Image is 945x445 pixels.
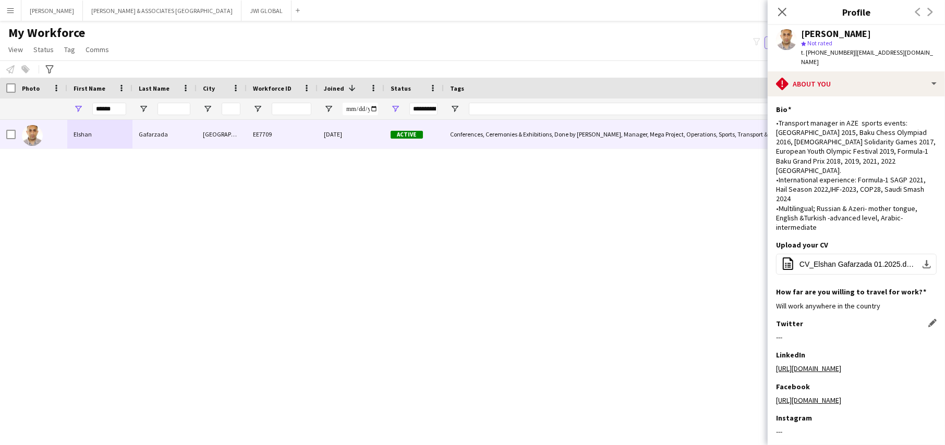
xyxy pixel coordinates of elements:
div: •Transport manager in AZE sports events: [GEOGRAPHIC_DATA] 2015, Baku Chess Olympiad 2016, [DEMOG... [776,118,937,232]
span: Active [391,131,423,139]
h3: How far are you willing to travel for work? [776,287,926,296]
h3: Profile [768,5,945,19]
span: First Name [74,84,105,92]
input: Tags Filter Input [469,103,871,115]
span: Not rated [807,39,832,47]
h3: Instagram [776,413,812,423]
input: Joined Filter Input [343,103,378,115]
span: Last Name [139,84,169,92]
button: Everyone5,943 [765,36,817,49]
button: Open Filter Menu [203,104,212,114]
button: Open Filter Menu [391,104,400,114]
span: View [8,45,23,54]
span: Comms [86,45,109,54]
span: Status [33,45,54,54]
button: Open Filter Menu [139,104,148,114]
span: Status [391,84,411,92]
button: JWI GLOBAL [241,1,292,21]
h3: Facebook [776,382,810,391]
input: City Filter Input [222,103,240,115]
input: Last Name Filter Input [158,103,190,115]
div: Will work anywhere in the country [776,301,937,311]
button: Open Filter Menu [324,104,333,114]
div: Gafarzada [132,120,197,149]
a: Tag [60,43,79,56]
input: First Name Filter Input [92,103,126,115]
div: EE7709 [247,120,318,149]
span: Photo [22,84,40,92]
h3: Twitter [776,319,803,328]
div: --- [776,332,937,342]
h3: Bio [776,105,791,114]
h3: Upload your CV [776,240,828,250]
app-action-btn: Advanced filters [43,63,56,76]
span: t. [PHONE_NUMBER] [801,48,855,56]
button: [PERSON_NAME] [21,1,83,21]
div: About you [768,71,945,96]
button: Open Filter Menu [74,104,83,114]
div: [GEOGRAPHIC_DATA] [197,120,247,149]
div: Elshan [67,120,132,149]
span: My Workforce [8,25,85,41]
a: View [4,43,27,56]
div: [DATE] [318,120,384,149]
span: Workforce ID [253,84,292,92]
div: [PERSON_NAME] [801,29,871,39]
span: Tag [64,45,75,54]
a: Status [29,43,58,56]
span: | [EMAIL_ADDRESS][DOMAIN_NAME] [801,48,933,66]
img: Elshan Gafarzada [22,125,43,146]
a: Comms [81,43,113,56]
span: Tags [450,84,464,92]
button: Open Filter Menu [253,104,262,114]
input: Workforce ID Filter Input [272,103,311,115]
button: CV_Elshan Gafarzada 01.2025.docx [776,254,937,275]
button: [PERSON_NAME] & ASSOCIATES [GEOGRAPHIC_DATA] [83,1,241,21]
span: Joined [324,84,344,92]
button: Open Filter Menu [450,104,459,114]
a: [URL][DOMAIN_NAME] [776,364,841,373]
span: City [203,84,215,92]
h3: LinkedIn [776,350,805,360]
div: Conferences, Ceremonies & Exhibitions, Done by [PERSON_NAME], Manager, Mega Project, Operations, ... [444,120,877,149]
a: [URL][DOMAIN_NAME] [776,395,841,405]
span: CV_Elshan Gafarzada 01.2025.docx [799,260,917,268]
div: --- [776,427,937,436]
